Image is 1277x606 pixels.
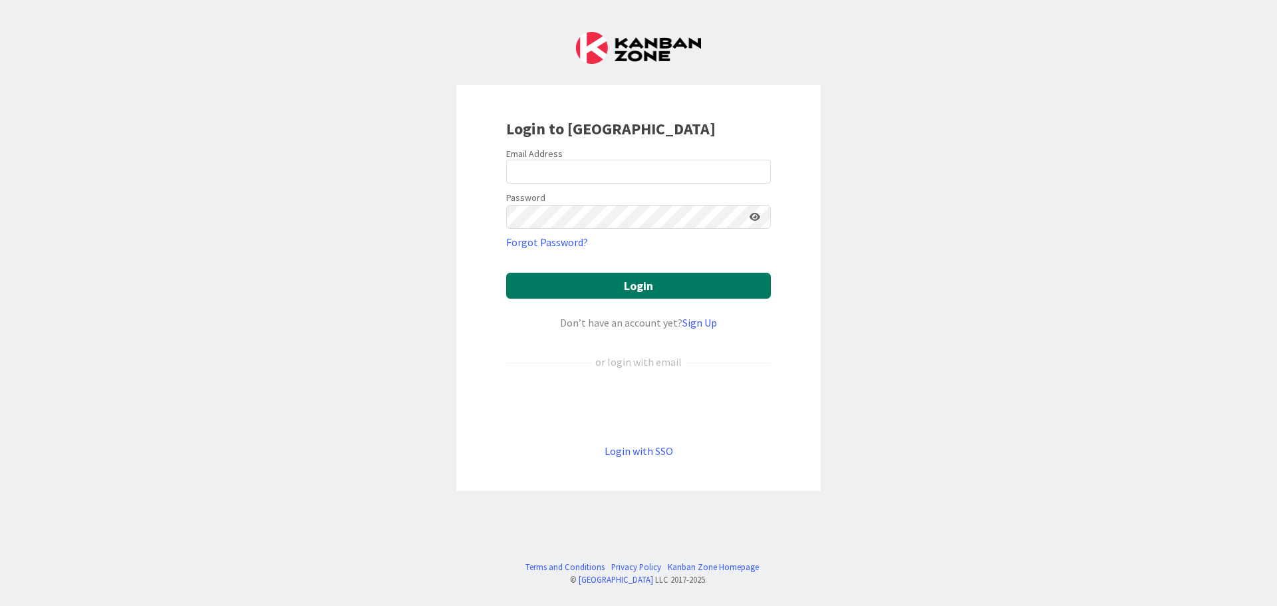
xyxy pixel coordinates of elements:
a: Terms and Conditions [525,561,605,573]
button: Login [506,273,771,299]
iframe: Sign in with Google Button [499,392,778,421]
div: Don’t have an account yet? [506,315,771,331]
b: Login to [GEOGRAPHIC_DATA] [506,118,716,139]
label: Email Address [506,148,563,160]
label: Password [506,191,545,205]
a: Forgot Password? [506,234,588,250]
a: Sign Up [682,316,717,329]
img: Kanban Zone [576,32,701,64]
a: Privacy Policy [611,561,661,573]
a: Login with SSO [605,444,673,458]
div: © LLC 2017- 2025 . [519,573,759,586]
a: Kanban Zone Homepage [668,561,759,573]
a: [GEOGRAPHIC_DATA] [579,574,653,585]
div: or login with email [592,354,685,370]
